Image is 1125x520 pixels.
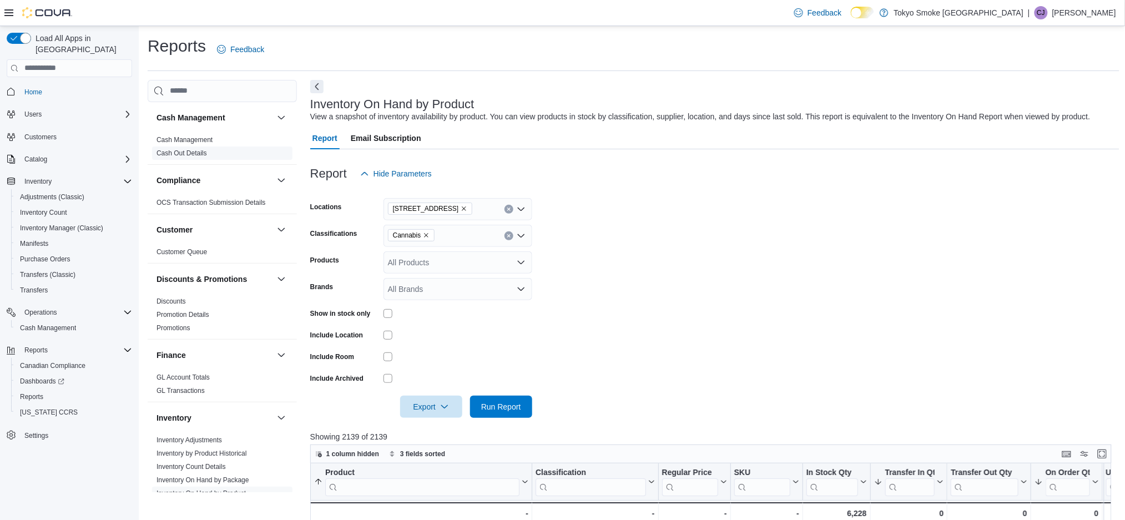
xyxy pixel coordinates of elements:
span: Canadian Compliance [20,361,85,370]
button: Export [400,396,462,418]
span: Cash Management [157,135,213,144]
button: In Stock Qty [806,467,867,496]
h3: Finance [157,350,186,361]
span: Promotions [157,324,190,332]
button: Transfer Out Qty [951,467,1027,496]
a: Inventory by Product Historical [157,450,247,457]
span: Adjustments (Classic) [16,190,132,204]
button: Open list of options [517,231,526,240]
button: Transfer In Qty [874,467,944,496]
button: Cash Management [275,111,288,124]
button: Remove Cannabis from selection in this group [423,232,430,239]
a: Feedback [213,38,269,60]
span: Customers [24,133,57,142]
a: Dashboards [16,375,69,388]
span: Email Subscription [351,127,421,149]
span: Transfers [16,284,132,297]
button: Regular Price [662,467,727,496]
p: Tokyo Smoke [GEOGRAPHIC_DATA] [894,6,1024,19]
div: Product [325,467,519,496]
span: Inventory On Hand by Package [157,476,249,484]
button: Transfers [11,282,137,298]
div: In Stock Qty [806,467,858,478]
button: 1 column hidden [311,447,384,461]
h3: Inventory [157,412,191,423]
span: Canadian Compliance [16,359,132,372]
a: Customer Queue [157,248,207,256]
button: Discounts & Promotions [157,274,273,285]
label: Include Archived [310,374,364,383]
span: Promotion Details [157,310,209,319]
div: Compliance [148,196,297,214]
button: [US_STATE] CCRS [11,405,137,420]
a: Cash Out Details [157,149,207,157]
span: [US_STATE] CCRS [20,408,78,417]
a: Promotions [157,324,190,332]
div: On Order Qty [1046,467,1090,478]
span: Cannabis [388,229,435,241]
a: Home [20,85,47,99]
button: Inventory Count [11,205,137,220]
span: Export [407,396,456,418]
button: Operations [20,306,62,319]
a: [US_STATE] CCRS [16,406,82,419]
h1: Reports [148,35,206,57]
a: Reports [16,390,48,403]
span: Dashboards [16,375,132,388]
div: Finance [148,371,297,402]
span: Hide Parameters [374,168,432,179]
p: | [1028,6,1030,19]
nav: Complex example [7,79,132,472]
button: Reports [20,344,52,357]
div: SKU URL [734,467,790,496]
a: Dashboards [11,373,137,389]
div: In Stock Qty [806,467,858,496]
span: Dashboards [20,377,64,386]
span: Cash Management [16,321,132,335]
button: Finance [157,350,273,361]
label: Include Room [310,352,354,361]
input: Dark Mode [851,7,874,18]
button: Operations [2,305,137,320]
div: On Order Qty [1046,467,1090,496]
button: Users [20,108,46,121]
button: Run Report [470,396,532,418]
div: Transfer Out Qty [951,467,1018,496]
button: 3 fields sorted [385,447,450,461]
button: Adjustments (Classic) [11,189,137,205]
a: Cash Management [16,321,80,335]
label: Show in stock only [310,309,371,318]
span: 979 Bloor St W [388,203,473,215]
div: 6,228 [806,507,867,520]
a: Inventory Count Details [157,463,226,471]
span: Transfers (Classic) [20,270,75,279]
span: Inventory Count Details [157,462,226,471]
button: Open list of options [517,258,526,267]
span: Washington CCRS [16,406,132,419]
label: Classifications [310,229,357,238]
span: Purchase Orders [16,253,132,266]
div: Transfer Out Qty [951,467,1018,478]
div: Regular Price [662,467,718,496]
span: Reports [24,346,48,355]
span: Catalog [24,155,47,164]
div: - [536,507,655,520]
span: OCS Transaction Submission Details [157,198,266,207]
button: Users [2,107,137,122]
a: Adjustments (Classic) [16,190,89,204]
span: Transfers (Classic) [16,268,132,281]
h3: Compliance [157,175,200,186]
span: 3 fields sorted [400,450,445,458]
span: Customer Queue [157,248,207,256]
a: Inventory Adjustments [157,436,222,444]
button: Inventory [20,175,56,188]
span: Inventory Count [16,206,132,219]
a: Discounts [157,297,186,305]
span: GL Account Totals [157,373,210,382]
span: Adjustments (Classic) [20,193,84,201]
span: Home [20,85,132,99]
span: Inventory Count [20,208,67,217]
div: Product [325,467,519,478]
div: Regular Price [662,467,718,478]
